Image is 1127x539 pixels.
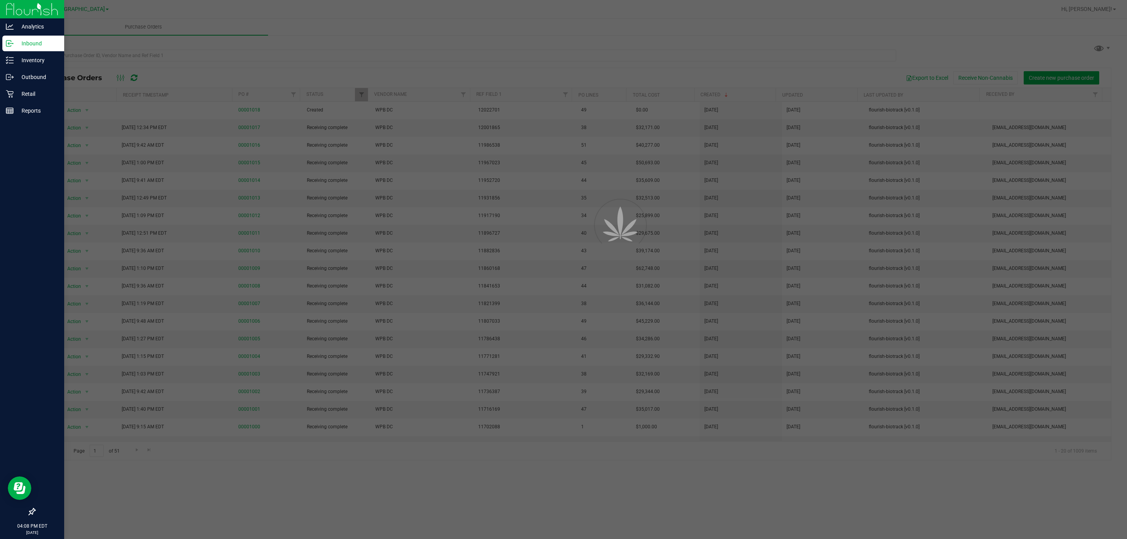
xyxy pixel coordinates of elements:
p: Outbound [14,72,61,82]
p: Analytics [14,22,61,31]
inline-svg: Inventory [6,56,14,64]
p: [DATE] [4,530,61,535]
p: Retail [14,89,61,99]
inline-svg: Analytics [6,23,14,31]
inline-svg: Reports [6,107,14,115]
inline-svg: Retail [6,90,14,98]
inline-svg: Inbound [6,40,14,47]
p: Inbound [14,39,61,48]
iframe: Resource center [8,476,31,500]
inline-svg: Outbound [6,73,14,81]
p: Inventory [14,56,61,65]
p: 04:08 PM EDT [4,523,61,530]
p: Reports [14,106,61,115]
